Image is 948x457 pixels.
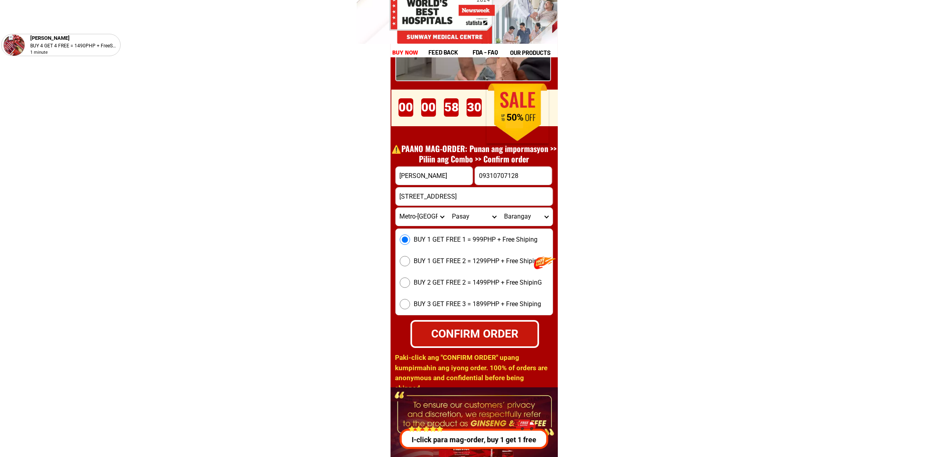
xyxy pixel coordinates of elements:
input: BUY 1 GET FREE 2 = 1299PHP + Free Shiping [400,256,410,266]
input: Input phone_number [475,167,552,185]
h1: ORDER DITO [419,85,545,120]
h1: Paki-click ang "CONFIRM ORDER" upang kumpirmahin ang iyong order. 100% of orders are anonymous an... [395,353,552,393]
input: BUY 1 GET FREE 1 = 999PHP + Free Shiping [400,234,410,245]
input: BUY 3 GET FREE 3 = 1899PHP + Free Shiping [400,299,410,309]
select: Select province [396,208,448,226]
select: Select commune [500,208,552,226]
div: CONFIRM ORDER [412,325,538,342]
span: BUY 1 GET FREE 2 = 1299PHP + Free Shiping [414,256,541,266]
h1: 50% [495,112,535,123]
span: BUY 2 GET FREE 2 = 1499PHP + Free ShipinG [414,278,542,287]
h1: feed back [428,48,471,57]
span: BUY 1 GET FREE 1 = 999PHP + Free Shiping [414,235,538,244]
input: BUY 2 GET FREE 2 = 1499PHP + Free ShipinG [400,277,410,288]
input: Input full_name [396,167,473,185]
h1: buy now [392,48,418,57]
h1: fda - FAQ [473,48,517,57]
p: I-click para mag-order, buy 1 get 1 free [397,434,549,445]
input: Input address [396,187,553,205]
span: BUY 3 GET FREE 3 = 1899PHP + Free Shiping [414,299,541,309]
h1: ⚠️️PAANO MAG-ORDER: Punan ang impormasyon >> Piliin ang Combo >> Confirm order [387,143,561,164]
select: Select district [448,208,500,226]
h1: our products [510,48,557,57]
